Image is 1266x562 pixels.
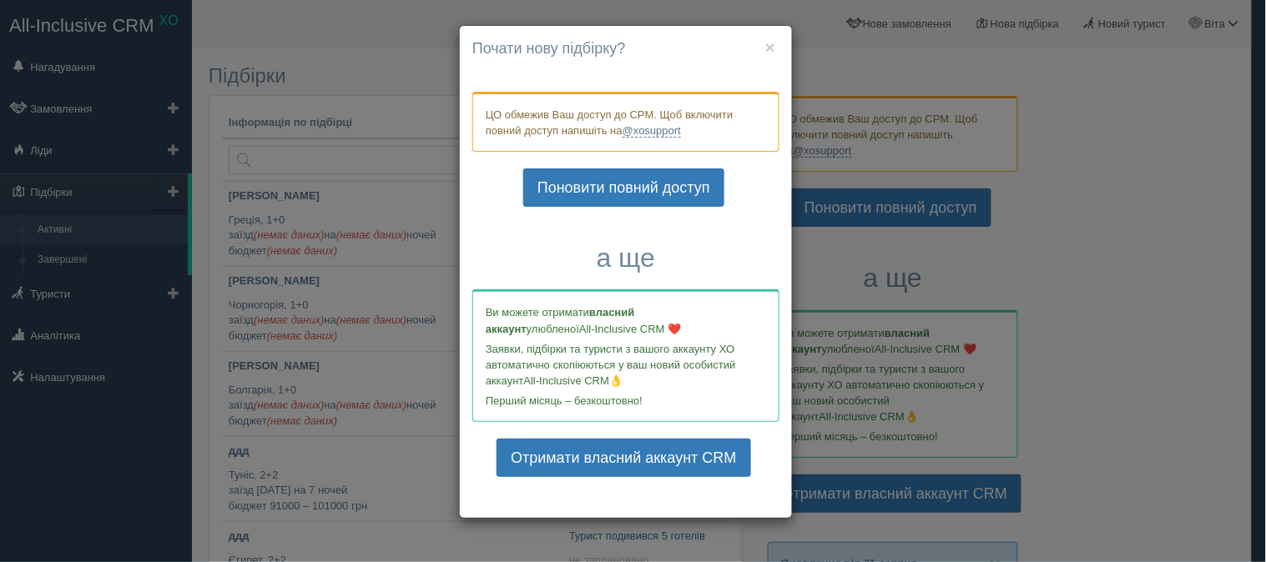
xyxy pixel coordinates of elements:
a: @xosupport [623,124,681,138]
a: Поновити повний доступ [523,168,724,207]
div: ЦО обмежив Ваш доступ до СРМ. Щоб включити повний доступ напишіть на [472,92,779,152]
h3: а ще [472,243,779,273]
button: × [765,38,775,56]
p: Заявки, підбірки та туристи з вашого аккаунту ХО автоматично скопіюються у ваш новий особистий ак... [486,341,766,389]
h4: Почати нову підбірку? [472,38,779,60]
p: Ви можете отримати улюбленої [486,304,766,336]
span: All-Inclusive CRM ❤️ [579,323,681,335]
span: All-Inclusive CRM👌 [524,374,623,387]
a: Отримати власний аккаунт CRM [497,439,750,477]
b: власний аккаунт [486,306,635,334]
p: Перший місяць – безкоштовно! [486,393,766,409]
